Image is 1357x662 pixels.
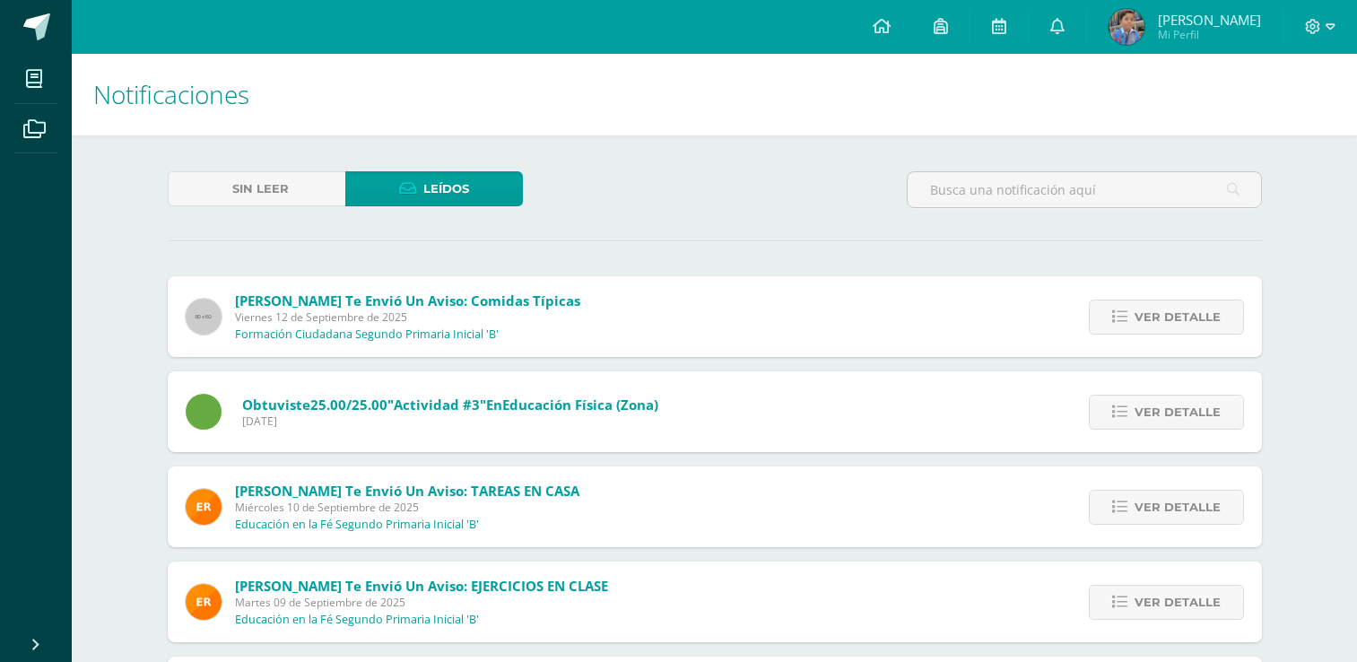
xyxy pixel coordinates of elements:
img: 890e40971ad6f46e050b48f7f5834b7c.png [186,584,222,620]
span: Mi Perfil [1158,27,1261,42]
img: de52d14a6cc5fa355242f1bbd6031a88.png [1109,9,1144,45]
span: [PERSON_NAME] te envió un aviso: Comidas típicas [235,292,580,309]
span: 25.00/25.00 [310,396,387,414]
p: Educación en la Fé Segundo Primaria Inicial 'B' [235,613,479,627]
span: Ver detalle [1135,586,1221,619]
span: [PERSON_NAME] te envió un aviso: TAREAS EN CASA [235,482,579,500]
span: Viernes 12 de Septiembre de 2025 [235,309,580,325]
span: [PERSON_NAME] [1158,11,1261,29]
span: Ver detalle [1135,396,1221,429]
span: Miércoles 10 de Septiembre de 2025 [235,500,579,515]
a: Leídos [345,171,523,206]
span: [PERSON_NAME] te envió un aviso: EJERCICIOS EN CLASE [235,577,608,595]
a: Sin leer [168,171,345,206]
img: 890e40971ad6f46e050b48f7f5834b7c.png [186,489,222,525]
span: Educación Física (Zona) [502,396,658,414]
span: Sin leer [232,172,289,205]
input: Busca una notificación aquí [908,172,1261,207]
span: [DATE] [242,414,658,429]
span: Obtuviste en [242,396,658,414]
span: Notificaciones [93,77,249,111]
span: Leídos [423,172,469,205]
p: Formación Ciudadana Segundo Primaria Inicial 'B' [235,327,499,342]
span: Ver detalle [1135,301,1221,334]
img: 60x60 [186,299,222,335]
span: Martes 09 de Septiembre de 2025 [235,595,608,610]
span: "Actividad #3" [387,396,486,414]
p: Educación en la Fé Segundo Primaria Inicial 'B' [235,518,479,532]
span: Ver detalle [1135,491,1221,524]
